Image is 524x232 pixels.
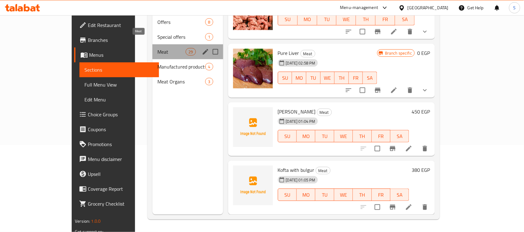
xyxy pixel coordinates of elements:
[206,64,213,70] span: 4
[317,13,337,25] button: TU
[391,189,409,201] button: SA
[355,132,369,141] span: TH
[372,130,391,142] button: FR
[88,141,154,148] span: Promotions
[351,74,361,83] span: FR
[88,170,154,178] span: Upsell
[233,49,273,88] img: Pure Liver
[513,4,516,11] span: S
[317,109,332,116] span: Meat
[418,83,432,98] button: show more
[318,132,332,141] span: TU
[378,15,393,24] span: FR
[356,84,369,97] span: Select to update
[334,189,353,201] button: WE
[355,190,369,199] span: TH
[281,74,290,83] span: SU
[405,145,413,152] a: Edit menu item
[408,4,449,11] div: [GEOGRAPHIC_DATA]
[88,21,154,29] span: Edit Restaurant
[297,130,315,142] button: MO
[186,49,195,55] span: 29
[412,166,430,174] h6: 380 EGP
[337,74,346,83] span: TH
[74,107,159,122] a: Choice Groups
[88,111,154,118] span: Choice Groups
[157,18,205,26] span: Offers
[300,15,315,24] span: MO
[278,130,297,142] button: SU
[91,217,101,225] span: 1.0.0
[283,60,318,66] span: [DATE] 02:58 PM
[371,142,384,155] span: Select to update
[89,51,154,59] span: Menus
[74,167,159,181] a: Upsell
[206,19,213,25] span: 8
[418,200,432,215] button: delete
[84,66,154,74] span: Sections
[75,217,90,225] span: Version:
[374,132,388,141] span: FR
[365,74,375,83] span: SA
[74,122,159,137] a: Coupons
[205,63,213,70] div: items
[356,13,376,25] button: TH
[316,167,330,174] span: Meat
[74,18,159,33] a: Edit Restaurant
[157,33,205,41] span: Special offers
[340,4,378,11] div: Menu-management
[385,141,400,156] button: Branch-specific-item
[206,79,213,85] span: 3
[205,78,213,85] div: items
[421,28,429,35] svg: Show Choices
[337,13,356,25] button: WE
[281,132,294,141] span: SU
[299,190,313,199] span: MO
[298,13,317,25] button: MO
[88,200,154,207] span: Grocery Checklist
[353,189,372,201] button: TH
[306,72,321,84] button: TU
[152,12,223,91] nav: Menu sections
[323,74,332,83] span: WE
[278,165,314,175] span: Kofta with bulgur
[74,137,159,152] a: Promotions
[418,141,432,156] button: delete
[152,15,223,29] div: Offers8
[278,189,297,201] button: SU
[297,189,315,201] button: MO
[382,50,414,56] span: Branch specific
[337,132,350,141] span: WE
[283,177,318,183] span: [DATE] 01:05 PM
[318,190,332,199] span: TU
[233,107,273,147] img: Kofta Dawud Pasha
[74,33,159,47] a: Branches
[353,130,372,142] button: TH
[74,181,159,196] a: Coverage Report
[370,24,385,39] button: Branch-specific-item
[299,132,313,141] span: MO
[157,78,205,85] span: Meat Organs
[300,50,315,57] div: Meat
[152,29,223,44] div: Special offers1
[88,155,154,163] span: Menu disclaimer
[292,72,306,84] button: MO
[233,166,273,205] img: Kofta with bulgur
[278,13,298,25] button: SU
[152,44,223,59] div: Meat29edit
[315,130,334,142] button: TU
[201,47,210,56] button: edit
[157,48,186,56] span: Meat
[79,77,159,92] a: Full Menu View
[84,96,154,103] span: Edit Menu
[74,47,159,62] a: Menus
[390,28,398,35] a: Edit menu item
[370,83,385,98] button: Branch-specific-item
[317,109,332,116] div: Meat
[278,72,292,84] button: SU
[393,132,407,141] span: SA
[356,25,369,38] span: Select to update
[281,190,294,199] span: SU
[152,74,223,89] div: Meat Organs3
